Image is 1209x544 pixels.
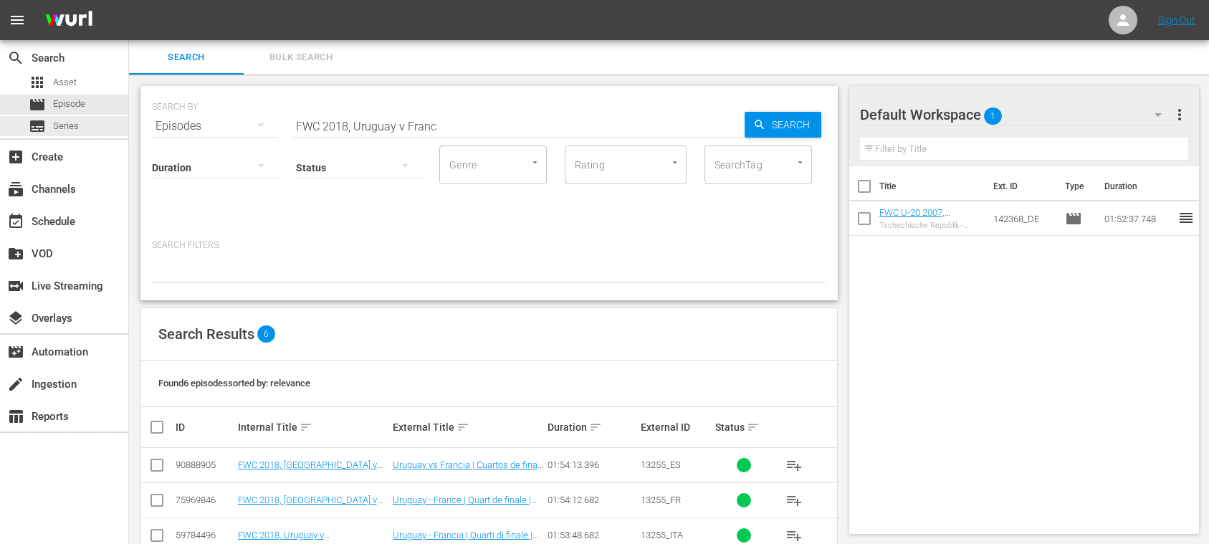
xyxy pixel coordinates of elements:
th: Type [1056,166,1096,206]
p: Search Filters: [152,239,826,252]
div: 01:53:48.682 [548,530,636,540]
a: FWC 2018, [GEOGRAPHIC_DATA] v [GEOGRAPHIC_DATA], Quarter-Finals - FMR (ES) [238,459,386,492]
div: 75969846 [176,495,234,505]
span: sort [589,421,602,434]
span: 13255_FR [641,495,681,505]
th: Title [879,166,985,206]
button: Open [793,156,807,169]
span: 13255_ITA [641,530,683,540]
div: Tschechische Republik - [GEOGRAPHIC_DATA] | Finale | FIFA U-20-Weltmeisterschaft [GEOGRAPHIC_DATA... [879,221,982,230]
span: Bulk Search [252,49,350,66]
button: Open [528,156,542,169]
div: 01:54:12.682 [548,495,636,505]
a: FWC U-20 2007, [GEOGRAPHIC_DATA] v [GEOGRAPHIC_DATA], Final - FMR (DE) [879,207,973,250]
div: Episodes [152,106,278,146]
span: 1 [984,101,1002,131]
div: External Title [393,419,543,436]
th: Duration [1096,166,1182,206]
span: Search [766,112,821,138]
span: Episode [29,96,46,113]
span: Found 6 episodes sorted by: relevance [158,378,310,388]
button: playlist_add [777,448,811,482]
a: FWC 2018, [GEOGRAPHIC_DATA] v [GEOGRAPHIC_DATA], Quarter-Finals - FMR (FR) [238,495,386,527]
div: Internal Title [238,419,388,436]
span: Search Results [158,325,254,343]
span: Search [7,49,24,67]
a: Uruguay - France | Quart de finale | Coupe du Monde de la FIFA, [GEOGRAPHIC_DATA] 2018™ | Match c... [393,495,540,538]
span: Automation [7,343,24,361]
span: Episode [53,97,85,111]
div: 01:54:13.396 [548,459,636,470]
td: 142368_DE [988,201,1060,236]
a: Sign Out [1158,14,1195,26]
span: Asset [53,75,77,90]
span: Channels [7,181,24,198]
button: Open [668,156,682,169]
span: Search [138,49,235,66]
span: Reports [7,408,24,425]
span: Asset [29,74,46,91]
img: ans4CAIJ8jUAAAAAAAAAAAAAAAAAAAAAAAAgQb4GAAAAAAAAAAAAAAAAAAAAAAAAJMjXAAAAAAAAAAAAAAAAAAAAAAAAgAT5G... [34,4,103,37]
div: Duration [548,419,636,436]
a: Uruguay vs Francia | Cuartos de final | Copa Mundial de la FIFA Rusia 2018™ | Partido completo [393,459,543,492]
span: Create [7,148,24,166]
span: sort [747,421,760,434]
span: Schedule [7,213,24,230]
div: 59784496 [176,530,234,540]
span: sort [457,421,469,434]
span: Series [29,118,46,135]
span: menu [9,11,26,29]
div: Default Workspace [860,95,1176,135]
span: Series [53,119,79,133]
span: Ingestion [7,376,24,393]
div: Status [715,419,773,436]
span: VOD [7,245,24,262]
span: playlist_add [785,457,803,474]
span: reorder [1177,209,1195,226]
span: playlist_add [785,527,803,544]
span: more_vert [1171,106,1188,123]
th: Ext. ID [985,166,1056,206]
span: Live Streaming [7,277,24,295]
span: 13255_ES [641,459,681,470]
span: sort [300,421,312,434]
button: Search [745,112,821,138]
span: Overlays [7,310,24,327]
div: ID [176,421,234,433]
button: playlist_add [777,483,811,517]
td: 01:52:37.748 [1099,201,1177,236]
div: 90888905 [176,459,234,470]
div: External ID [641,421,711,433]
button: more_vert [1171,97,1188,132]
span: 6 [257,325,275,343]
span: Episode [1065,210,1082,227]
span: playlist_add [785,492,803,509]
